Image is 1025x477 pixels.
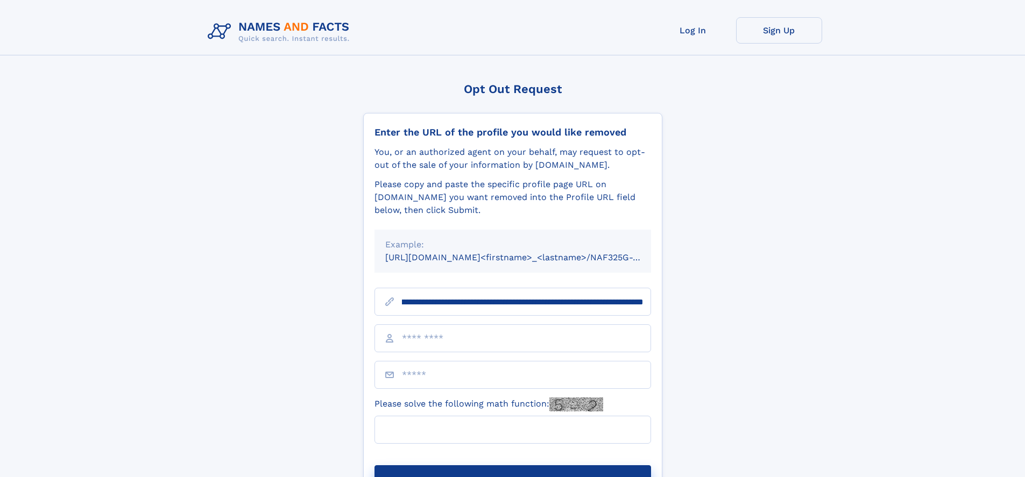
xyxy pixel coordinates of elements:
[374,397,603,411] label: Please solve the following math function:
[736,17,822,44] a: Sign Up
[363,82,662,96] div: Opt Out Request
[385,252,671,262] small: [URL][DOMAIN_NAME]<firstname>_<lastname>/NAF325G-xxxxxxxx
[385,238,640,251] div: Example:
[374,146,651,172] div: You, or an authorized agent on your behalf, may request to opt-out of the sale of your informatio...
[374,178,651,217] div: Please copy and paste the specific profile page URL on [DOMAIN_NAME] you want removed into the Pr...
[650,17,736,44] a: Log In
[374,126,651,138] div: Enter the URL of the profile you would like removed
[203,17,358,46] img: Logo Names and Facts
